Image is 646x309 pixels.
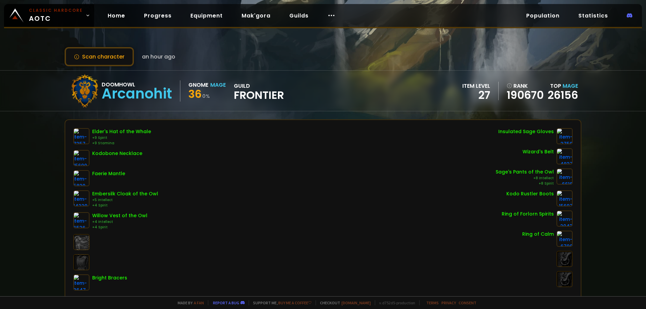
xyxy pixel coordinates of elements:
[4,4,94,27] a: Classic HardcoreAOTC
[139,9,177,23] a: Progress
[249,300,312,305] span: Support me,
[557,168,573,185] img: item-6616
[496,181,554,186] div: +8 Spirit
[316,300,371,305] span: Checkout
[92,141,151,146] div: +9 Stamina
[548,87,578,103] a: 26156
[462,82,490,90] div: item level
[92,128,151,135] div: Elder's Hat of the Whale
[194,300,204,305] a: a fan
[73,150,89,166] img: item-15690
[185,9,228,23] a: Equipment
[506,190,554,197] div: Kodo Rustler Boots
[342,300,371,305] a: [DOMAIN_NAME]
[73,212,89,228] img: item-6536
[557,190,573,206] img: item-15697
[92,170,125,177] div: Faerie Mantle
[496,176,554,181] div: +8 Intellect
[441,300,456,305] a: Privacy
[521,9,565,23] a: Population
[92,197,158,203] div: +5 Intellect
[29,7,83,24] span: AOTC
[92,150,142,157] div: Kodobone Necklace
[496,168,554,176] div: Sage's Pants of the Owl
[142,52,175,61] span: an hour ago
[557,231,573,247] img: item-6790
[73,190,89,206] img: item-14229
[174,300,204,305] span: Made by
[234,82,284,100] div: guild
[557,128,573,144] img: item-3759
[548,82,578,90] div: Top
[73,128,89,144] img: item-7357
[213,300,239,305] a: Report a bug
[188,81,208,89] div: Gnome
[498,128,554,135] div: Insulated Sage Gloves
[236,9,276,23] a: Mak'gora
[284,9,314,23] a: Guilds
[92,190,158,197] div: Embersilk Cloak of the Owl
[573,9,613,23] a: Statistics
[102,89,172,99] div: Arcanohit
[65,47,134,66] button: Scan character
[92,203,158,208] div: +4 Spirit
[73,274,89,291] img: item-3647
[234,90,284,100] span: Frontier
[557,210,573,227] img: item-2043
[563,82,578,90] span: Mage
[92,212,147,219] div: Willow Vest of the Owl
[507,90,544,100] a: 190670
[459,300,476,305] a: Consent
[375,300,415,305] span: v. d752d5 - production
[462,90,490,100] div: 27
[73,170,89,186] img: item-5820
[502,210,554,218] div: Ring of Forlorn Spirits
[102,9,131,23] a: Home
[188,86,202,102] span: 36
[92,225,147,230] div: +4 Spirit
[522,231,554,238] div: Ring of Calm
[557,148,573,164] img: item-4827
[523,148,554,155] div: Wizard's Belt
[102,80,172,89] div: Doomhowl
[92,135,151,141] div: +9 Spirit
[92,274,127,281] div: Bright Bracers
[92,219,147,225] div: +4 Intellect
[29,7,83,13] small: Classic Hardcore
[210,81,226,89] div: Mage
[507,82,544,90] div: rank
[202,93,210,100] small: 0 %
[278,300,312,305] a: Buy me a coffee
[426,300,439,305] a: Terms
